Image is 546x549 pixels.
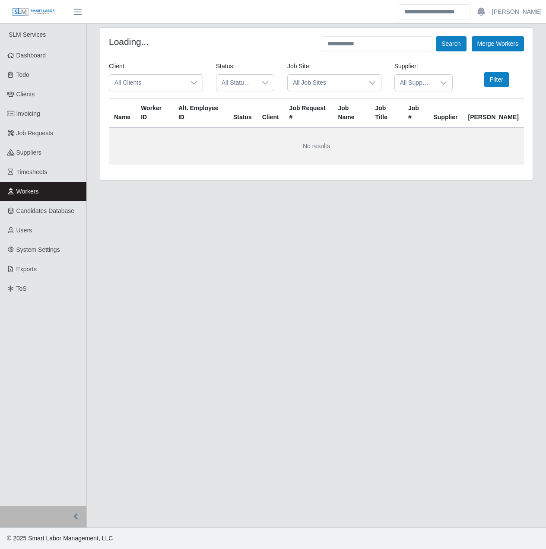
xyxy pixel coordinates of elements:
th: Client [257,98,284,128]
th: Supplier [428,98,463,128]
th: Alt. Employee ID [173,98,228,128]
span: All Clients [109,75,185,91]
span: Todo [16,71,29,78]
span: Suppliers [16,149,41,156]
th: Job # [403,98,429,128]
button: Filter [484,72,509,87]
th: Job Title [370,98,403,128]
h4: Loading... [109,36,149,47]
span: Timesheets [16,168,48,175]
button: Search [436,36,466,51]
label: Client: [109,62,126,71]
img: SLM Logo [12,7,55,17]
th: [PERSON_NAME] [463,98,524,128]
span: Candidates Database [16,207,75,214]
span: System Settings [16,246,60,253]
label: Status: [216,62,235,71]
span: All Suppliers [395,75,435,91]
span: Users [16,227,32,234]
a: [PERSON_NAME] [492,7,542,16]
th: Name [109,98,136,128]
span: Exports [16,266,37,273]
span: SLM Services [9,31,46,38]
span: Workers [16,188,39,195]
span: All Statuses [216,75,257,91]
span: Invoicing [16,110,40,117]
span: ToS [16,285,27,292]
th: Job Request # [284,98,333,128]
th: Job Name [333,98,370,128]
th: Worker ID [136,98,173,128]
span: © 2025 Smart Labor Management, LLC [7,535,113,542]
span: All Job Sites [288,75,364,91]
td: No results [109,127,524,165]
input: Search [399,4,470,19]
span: Dashboard [16,52,46,59]
th: Status [228,98,257,128]
span: Job Requests [16,130,54,136]
label: Job Site: [287,62,311,71]
span: Clients [16,91,35,98]
label: Supplier: [394,62,418,71]
button: Merge Workers [472,36,524,51]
